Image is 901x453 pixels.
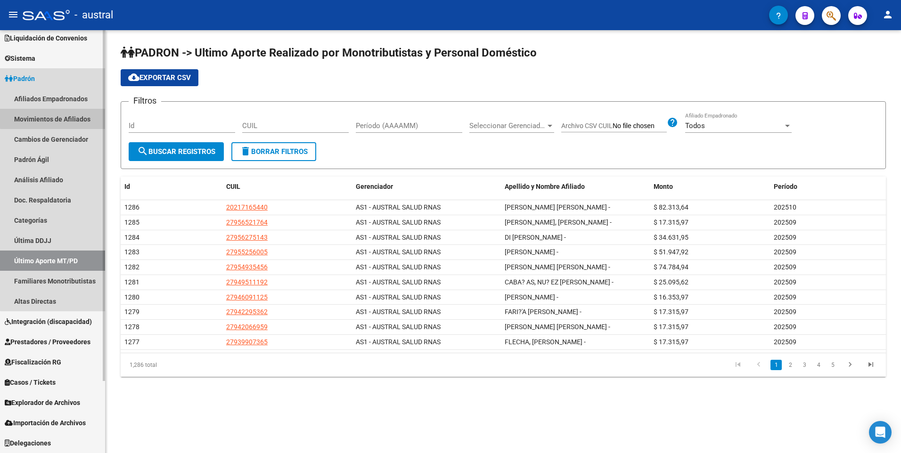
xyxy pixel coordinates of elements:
[505,323,610,331] span: [PERSON_NAME] [PERSON_NAME] -
[5,33,87,43] span: Liquidación de Convenios
[222,177,352,197] datatable-header-cell: CUIL
[74,5,113,25] span: - austral
[137,146,148,157] mat-icon: search
[124,308,139,315] span: 1279
[785,360,796,370] a: 2
[654,234,688,241] span: $ 34.631,95
[124,338,139,346] span: 1277
[501,177,650,197] datatable-header-cell: Apellido y Nombre Afiliado
[226,183,240,190] span: CUIL
[770,177,886,197] datatable-header-cell: Período
[231,142,316,161] button: Borrar Filtros
[505,248,558,256] span: [PERSON_NAME] -
[774,278,796,286] span: 202509
[774,308,796,315] span: 202509
[770,360,782,370] a: 1
[841,360,859,370] a: go to next page
[356,183,393,190] span: Gerenciador
[654,183,673,190] span: Monto
[505,203,610,211] span: [PERSON_NAME] [PERSON_NAME] -
[797,357,811,373] li: page 3
[654,263,688,271] span: $ 74.784,94
[356,248,441,256] span: AS1 - AUSTRAL SALUD RNAS
[469,121,546,130] span: Seleccionar Gerenciador
[226,278,268,286] span: 27949511192
[226,248,268,256] span: 27955256005
[129,142,224,161] button: Buscar Registros
[654,218,688,226] span: $ 17.315,97
[121,46,537,59] span: PADRON -> Ultimo Aporte Realizado por Monotributistas y Personal Doméstico
[827,360,838,370] a: 5
[124,293,139,301] span: 1280
[882,9,893,20] mat-icon: person
[654,248,688,256] span: $ 51.947,92
[505,234,566,241] span: DI [PERSON_NAME] -
[226,234,268,241] span: 27956275143
[121,69,198,86] button: Exportar CSV
[561,122,613,129] span: Archivo CSV CUIL
[505,338,586,346] span: FLECHA, [PERSON_NAME] -
[356,293,441,301] span: AS1 - AUSTRAL SALUD RNAS
[505,218,612,226] span: [PERSON_NAME], [PERSON_NAME] -
[226,338,268,346] span: 27939907365
[505,278,614,286] span: CABA? AS, NU? EZ [PERSON_NAME] -
[774,218,796,226] span: 202509
[5,357,61,367] span: Fiscalización RG
[356,203,441,211] span: AS1 - AUSTRAL SALUD RNAS
[356,234,441,241] span: AS1 - AUSTRAL SALUD RNAS
[5,337,90,347] span: Prestadores / Proveedores
[729,360,747,370] a: go to first page
[799,360,810,370] a: 3
[505,183,585,190] span: Apellido y Nombre Afiliado
[240,147,308,156] span: Borrar Filtros
[505,263,610,271] span: [PERSON_NAME] [PERSON_NAME] -
[5,377,56,388] span: Casos / Tickets
[667,117,678,128] mat-icon: help
[356,308,441,315] span: AS1 - AUSTRAL SALUD RNAS
[654,203,688,211] span: $ 82.313,64
[356,338,441,346] span: AS1 - AUSTRAL SALUD RNAS
[226,308,268,315] span: 27942295362
[226,293,268,301] span: 27946091125
[124,183,130,190] span: Id
[226,323,268,331] span: 27942066959
[654,338,688,346] span: $ 17.315,97
[5,418,86,428] span: Importación de Archivos
[774,248,796,256] span: 202509
[124,278,139,286] span: 1281
[769,357,783,373] li: page 1
[124,323,139,331] span: 1278
[137,147,215,156] span: Buscar Registros
[685,121,705,130] span: Todos
[5,397,80,408] span: Explorador de Archivos
[356,263,441,271] span: AS1 - AUSTRAL SALUD RNAS
[356,218,441,226] span: AS1 - AUSTRAL SALUD RNAS
[750,360,768,370] a: go to previous page
[869,421,892,444] div: Open Intercom Messenger
[226,263,268,271] span: 27954935456
[505,293,558,301] span: [PERSON_NAME] -
[650,177,770,197] datatable-header-cell: Monto
[5,73,35,84] span: Padrón
[613,122,667,130] input: Archivo CSV CUIL
[129,94,161,107] h3: Filtros
[654,293,688,301] span: $ 16.353,97
[5,53,35,64] span: Sistema
[8,9,19,20] mat-icon: menu
[356,323,441,331] span: AS1 - AUSTRAL SALUD RNAS
[654,323,688,331] span: $ 17.315,97
[356,278,441,286] span: AS1 - AUSTRAL SALUD RNAS
[121,353,272,377] div: 1,286 total
[128,73,191,82] span: Exportar CSV
[783,357,797,373] li: page 2
[811,357,826,373] li: page 4
[774,183,797,190] span: Período
[826,357,840,373] li: page 5
[128,72,139,83] mat-icon: cloud_download
[226,203,268,211] span: 20217165440
[774,234,796,241] span: 202509
[124,248,139,256] span: 1283
[124,203,139,211] span: 1286
[862,360,880,370] a: go to last page
[124,218,139,226] span: 1285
